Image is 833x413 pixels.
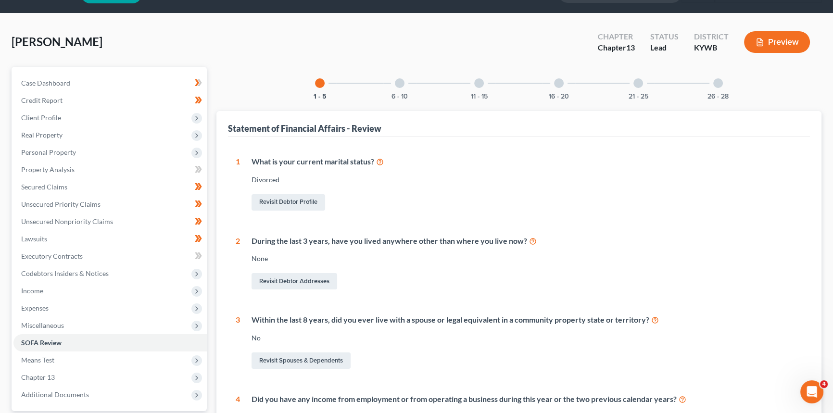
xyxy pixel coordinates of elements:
button: 11 - 15 [471,93,488,100]
span: 13 [626,43,635,52]
div: What is your current marital status? [252,156,802,167]
div: 2 [236,236,240,292]
div: Status [650,31,679,42]
button: 6 - 10 [391,93,408,100]
span: Lawsuits [21,235,47,243]
div: KYWB [694,42,729,53]
a: Credit Report [13,92,207,109]
span: Additional Documents [21,390,89,399]
a: Executory Contracts [13,248,207,265]
div: Divorced [252,175,802,185]
div: 3 [236,314,240,371]
span: Expenses [21,304,49,312]
a: Revisit Debtor Profile [252,194,325,211]
div: During the last 3 years, have you lived anywhere other than where you live now? [252,236,802,247]
a: Secured Claims [13,178,207,196]
div: Chapter [598,31,635,42]
span: Executory Contracts [21,252,83,260]
div: Lead [650,42,679,53]
button: 26 - 28 [707,93,729,100]
span: Miscellaneous [21,321,64,329]
a: Property Analysis [13,161,207,178]
button: Preview [744,31,810,53]
span: Personal Property [21,148,76,156]
div: 1 [236,156,240,213]
a: SOFA Review [13,334,207,351]
a: Revisit Spouses & Dependents [252,352,351,369]
span: Chapter 13 [21,373,55,381]
span: Client Profile [21,113,61,122]
div: Statement of Financial Affairs - Review [228,123,381,134]
div: No [252,333,802,343]
a: Unsecured Priority Claims [13,196,207,213]
div: District [694,31,729,42]
span: Codebtors Insiders & Notices [21,269,109,277]
span: Unsecured Nonpriority Claims [21,217,113,225]
span: [PERSON_NAME] [12,35,102,49]
div: None [252,254,802,263]
a: Unsecured Nonpriority Claims [13,213,207,230]
span: Credit Report [21,96,63,104]
span: 4 [820,380,828,388]
span: Case Dashboard [21,79,70,87]
a: Revisit Debtor Addresses [252,273,337,289]
iframe: Intercom live chat [800,380,823,403]
div: Chapter [598,42,635,53]
span: Means Test [21,356,54,364]
div: Within the last 8 years, did you ever live with a spouse or legal equivalent in a community prope... [252,314,802,325]
a: Lawsuits [13,230,207,248]
span: SOFA Review [21,338,62,347]
div: Did you have any income from employment or from operating a business during this year or the two ... [252,394,802,405]
span: Property Analysis [21,165,75,174]
span: Secured Claims [21,183,67,191]
span: Unsecured Priority Claims [21,200,101,208]
button: 21 - 25 [629,93,648,100]
button: 16 - 20 [549,93,569,100]
a: Case Dashboard [13,75,207,92]
span: Income [21,287,43,295]
button: 1 - 5 [314,93,327,100]
span: Real Property [21,131,63,139]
